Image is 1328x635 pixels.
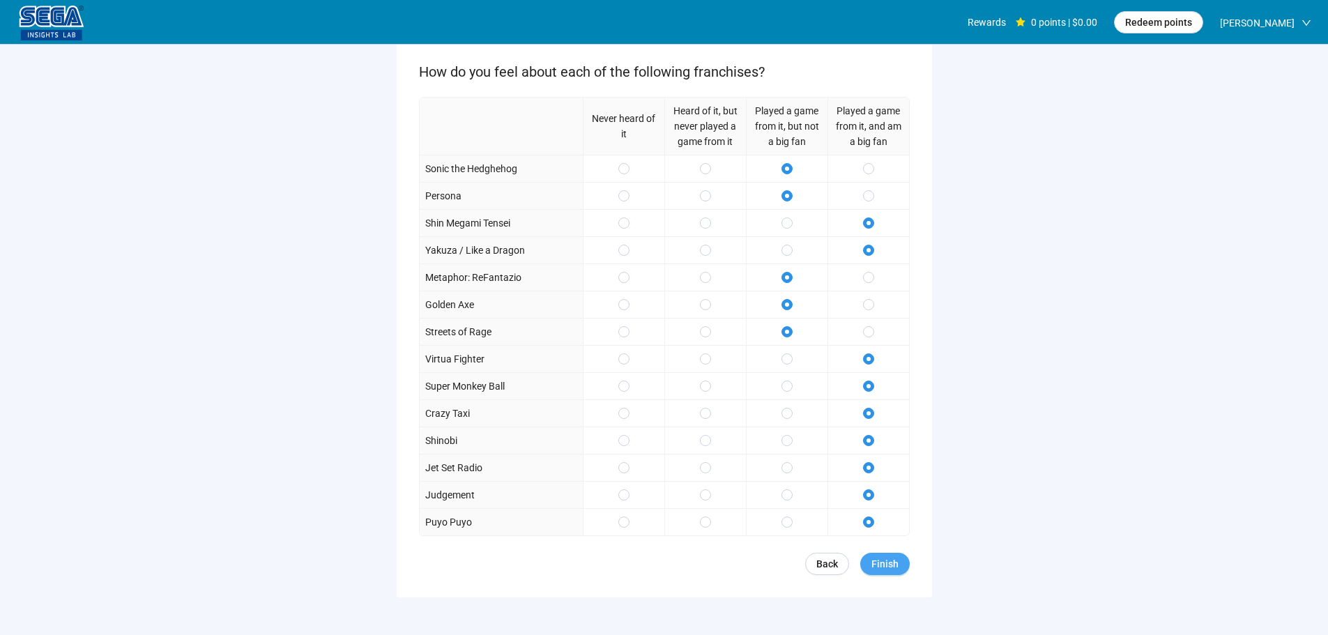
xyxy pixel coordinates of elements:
p: Yakuza / Like a Dragon [425,243,525,258]
p: Never heard of it [589,111,659,141]
span: Back [816,556,838,572]
p: Judgement [425,487,475,503]
p: Virtua Fighter [425,351,484,367]
p: Persona [425,188,461,204]
p: Played a game from it, and am a big fan [834,103,903,149]
p: Heard of it, but never played a game from it [671,103,740,149]
p: Crazy Taxi [425,406,470,421]
p: Shin Megami Tensei [425,215,510,231]
p: Streets of Rage [425,324,491,339]
span: Finish [871,556,899,572]
p: Puyo Puyo [425,514,472,530]
p: Played a game from it, but not a big fan [752,103,822,149]
span: star [1016,17,1025,27]
button: Redeem points [1114,11,1203,33]
p: Metaphor: ReFantazio [425,270,521,285]
p: Sonic the Hedghehog [425,161,517,176]
p: Jet Set Radio [425,460,482,475]
p: Super Monkey Ball [425,378,505,394]
button: Finish [860,553,910,575]
a: Back [805,553,849,575]
p: Shinobi [425,433,457,448]
p: Golden Axe [425,297,474,312]
p: How do you feel about each of the following franchises? [419,61,910,83]
span: Redeem points [1125,15,1192,30]
span: down [1302,18,1311,28]
span: [PERSON_NAME] [1220,1,1295,45]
